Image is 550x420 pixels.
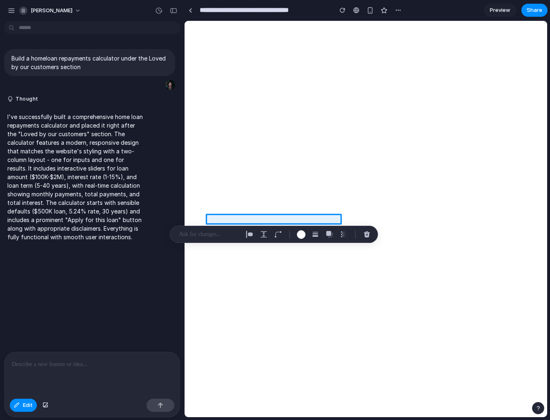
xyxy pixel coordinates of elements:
span: Edit [23,401,33,409]
p: Build a homeloan repayments calculator under the Loved by our customers section [11,54,168,71]
span: Share [527,6,542,14]
span: [PERSON_NAME] [31,7,72,15]
a: Preview [484,4,516,17]
p: I've successfully built a comprehensive home loan repayments calculator and placed it right after... [7,112,144,241]
button: Edit [10,399,37,412]
button: [PERSON_NAME] [16,4,85,17]
button: Share [521,4,548,17]
span: Preview [490,6,510,14]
